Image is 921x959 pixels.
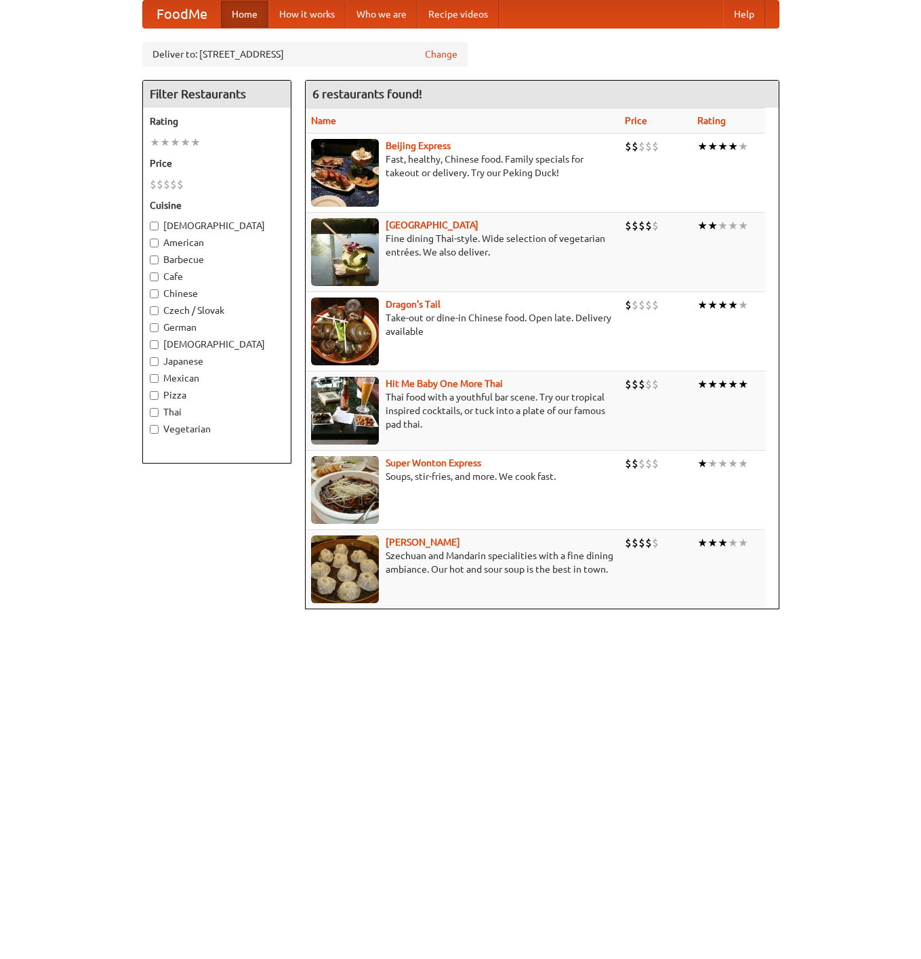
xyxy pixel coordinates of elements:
li: $ [645,139,652,154]
li: ★ [738,535,748,550]
img: beijing.jpg [311,139,379,207]
label: Mexican [150,371,284,385]
li: ★ [728,377,738,392]
label: Barbecue [150,253,284,266]
li: $ [157,177,163,192]
a: Hit Me Baby One More Thai [386,378,503,389]
img: shandong.jpg [311,535,379,603]
li: ★ [708,139,718,154]
input: American [150,239,159,247]
a: [PERSON_NAME] [386,537,460,548]
li: $ [170,177,177,192]
li: ★ [697,298,708,312]
a: Dragon's Tail [386,299,441,310]
li: ★ [738,139,748,154]
img: babythai.jpg [311,377,379,445]
li: ★ [728,139,738,154]
label: Japanese [150,354,284,368]
li: $ [625,535,632,550]
div: Deliver to: [STREET_ADDRESS] [142,42,468,66]
li: $ [638,377,645,392]
label: Czech / Slovak [150,304,284,317]
li: $ [632,377,638,392]
input: Cafe [150,272,159,281]
p: Fine dining Thai-style. Wide selection of vegetarian entrées. We also deliver. [311,232,615,259]
input: [DEMOGRAPHIC_DATA] [150,222,159,230]
input: Vegetarian [150,425,159,434]
li: ★ [728,456,738,471]
li: ★ [180,135,190,150]
li: ★ [718,298,728,312]
li: ★ [697,535,708,550]
a: FoodMe [143,1,221,28]
li: ★ [697,456,708,471]
li: $ [632,456,638,471]
input: Chinese [150,289,159,298]
li: $ [652,535,659,550]
li: ★ [697,377,708,392]
input: Japanese [150,357,159,366]
label: Chinese [150,287,284,300]
li: $ [632,535,638,550]
li: ★ [708,377,718,392]
li: $ [632,218,638,233]
li: ★ [190,135,201,150]
p: Szechuan and Mandarin specialities with a fine dining ambiance. Our hot and sour soup is the best... [311,549,615,576]
li: $ [625,377,632,392]
input: Mexican [150,374,159,383]
li: $ [625,139,632,154]
input: [DEMOGRAPHIC_DATA] [150,340,159,349]
li: ★ [718,139,728,154]
img: superwonton.jpg [311,456,379,524]
li: $ [638,298,645,312]
li: ★ [718,218,728,233]
input: Barbecue [150,256,159,264]
a: Price [625,115,647,126]
input: Czech / Slovak [150,306,159,315]
li: $ [177,177,184,192]
li: $ [652,456,659,471]
li: $ [652,298,659,312]
li: ★ [728,298,738,312]
li: ★ [738,456,748,471]
a: Beijing Express [386,140,451,151]
li: ★ [728,218,738,233]
li: $ [638,535,645,550]
li: ★ [160,135,170,150]
label: Vegetarian [150,422,284,436]
li: ★ [708,535,718,550]
input: German [150,323,159,332]
li: ★ [738,298,748,312]
li: ★ [718,456,728,471]
li: ★ [738,218,748,233]
li: ★ [728,535,738,550]
a: Super Wonton Express [386,457,481,468]
li: $ [645,377,652,392]
a: Recipe videos [417,1,499,28]
li: $ [625,298,632,312]
li: $ [645,298,652,312]
a: How it works [268,1,346,28]
li: $ [163,177,170,192]
li: $ [638,139,645,154]
label: Pizza [150,388,284,402]
b: [GEOGRAPHIC_DATA] [386,220,478,230]
label: Cafe [150,270,284,283]
h4: Filter Restaurants [143,81,291,108]
label: Thai [150,405,284,419]
img: satay.jpg [311,218,379,286]
ng-pluralize: 6 restaurants found! [312,87,422,100]
li: $ [632,139,638,154]
a: Who we are [346,1,417,28]
li: $ [645,535,652,550]
li: ★ [150,135,160,150]
li: $ [645,456,652,471]
li: ★ [170,135,180,150]
li: ★ [708,456,718,471]
h5: Cuisine [150,199,284,212]
label: American [150,236,284,249]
